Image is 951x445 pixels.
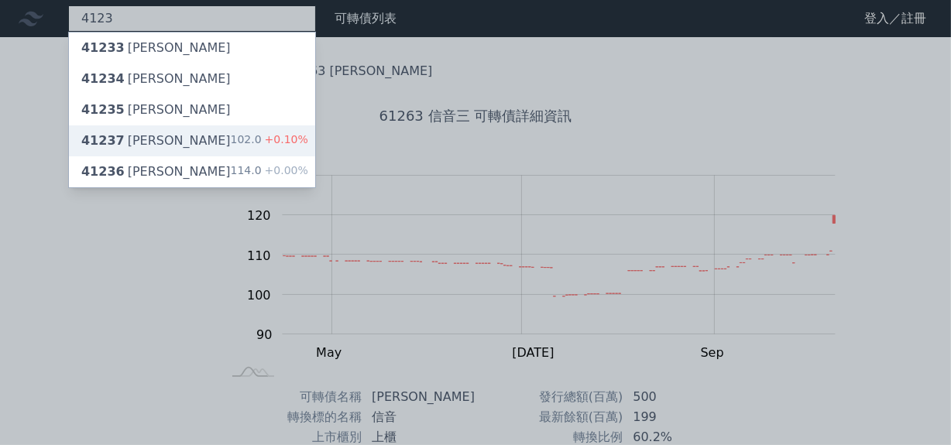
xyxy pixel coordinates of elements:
[81,40,125,55] span: 41233
[81,163,231,181] div: [PERSON_NAME]
[81,164,125,179] span: 41236
[874,371,951,445] div: 聊天小工具
[81,102,125,117] span: 41235
[81,132,231,150] div: [PERSON_NAME]
[262,164,308,176] span: +0.00%
[81,133,125,148] span: 41237
[69,33,315,63] a: 41233[PERSON_NAME]
[81,101,231,119] div: [PERSON_NAME]
[81,70,231,88] div: [PERSON_NAME]
[81,39,231,57] div: [PERSON_NAME]
[874,371,951,445] iframe: Chat Widget
[81,71,125,86] span: 41234
[262,133,308,145] span: +0.10%
[69,63,315,94] a: 41234[PERSON_NAME]
[69,156,315,187] a: 41236[PERSON_NAME] 114.0+0.00%
[231,132,308,150] div: 102.0
[231,163,308,181] div: 114.0
[69,94,315,125] a: 41235[PERSON_NAME]
[69,125,315,156] a: 41237[PERSON_NAME] 102.0+0.10%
